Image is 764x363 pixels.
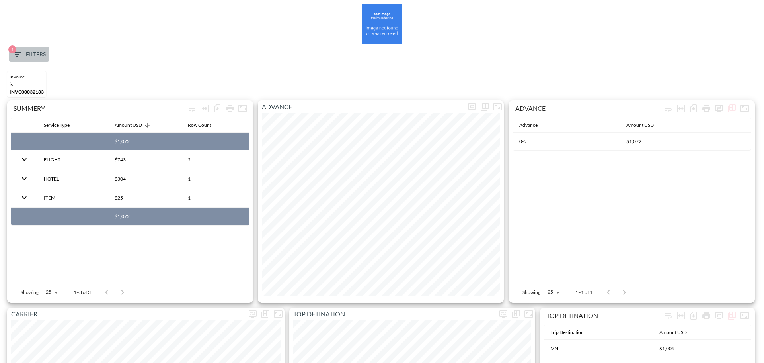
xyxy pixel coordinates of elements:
[522,289,540,296] p: Showing
[478,100,491,113] div: Show chart as table
[7,309,246,319] p: CARRIER
[674,102,687,115] div: Toggle table layout between fixed and auto (default: auto)
[289,309,497,319] p: TOP DETINATION
[108,208,181,225] th: $1,072
[497,308,510,320] span: Display settings
[10,81,44,87] div: IS
[185,102,198,115] div: Wrap text
[246,308,259,320] span: Display settings
[272,308,285,320] button: Fullscreen
[522,308,535,320] button: Fullscreen
[687,102,700,115] div: Number of rows selected for download: 1
[18,172,31,185] button: expand row
[258,102,466,112] p: ADVANCE
[188,120,222,130] span: Row Count
[713,102,725,115] span: Display settings
[491,100,504,113] button: Fullscreen
[246,308,259,320] button: more
[108,188,181,207] th: $25
[659,328,687,337] div: Amount USD
[713,309,725,322] span: Display settings
[10,74,44,80] div: Invoice
[513,133,620,150] th: 0-5
[575,289,592,296] p: 1–1 of 1
[515,104,662,112] div: ADVANCE
[544,287,563,297] div: 25
[620,133,751,150] th: $1,072
[42,287,61,297] div: 25
[115,120,152,130] span: Amount USD
[74,289,91,296] p: 1–3 of 3
[362,4,402,44] img: amsalem-2.png
[236,102,249,115] button: Fullscreen
[674,309,687,322] div: Toggle table layout between fixed and auto (default: auto)
[8,45,16,53] span: 1
[37,150,108,169] th: FLIGHT
[211,102,224,115] div: Number of rows selected for download: 3
[550,328,594,337] span: Trip Destination
[21,289,39,296] p: Showing
[108,150,181,169] th: $743
[626,120,654,130] div: Amount USD
[466,100,478,113] button: more
[14,104,185,112] div: SUMMERY
[18,153,31,166] button: expand row
[713,102,725,115] button: more
[115,120,142,130] div: Amount USD
[181,169,249,188] th: 1
[18,191,31,204] button: expand row
[626,120,664,130] span: Amount USD
[713,309,725,322] button: more
[44,120,80,130] span: Service Type
[108,169,181,188] th: $304
[12,49,46,59] span: Filters
[662,102,674,115] div: Wrap text
[108,133,181,150] th: $1,072
[653,340,751,357] th: $1,009
[510,308,522,320] div: Show chart as table
[700,309,713,322] div: Print
[662,309,674,322] div: Wrap text
[546,312,662,319] div: TOP DETINATION
[550,328,584,337] div: Trip Destination
[544,340,653,357] th: MNL
[259,308,272,320] div: Show chart as table
[181,150,249,169] th: 2
[687,309,700,322] div: Number of rows selected for download: 2
[497,308,510,320] button: more
[659,328,697,337] span: Amount USD
[37,169,108,188] th: HOTEL
[725,102,738,115] div: Show chart as table
[37,188,108,207] th: ITEM
[738,309,751,322] button: Fullscreen
[466,100,478,113] span: Display settings
[181,188,249,207] th: 1
[10,89,44,95] span: INVC00032183
[188,120,211,130] div: Row Count
[738,102,751,115] button: Fullscreen
[700,102,713,115] div: Print
[519,120,538,130] div: Advance
[519,120,548,130] span: Advance
[198,102,211,115] div: Toggle table layout between fixed and auto (default: auto)
[9,47,49,62] button: 1Filters
[44,120,70,130] div: Service Type
[725,309,738,322] div: Show chart as table
[224,102,236,115] div: Print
